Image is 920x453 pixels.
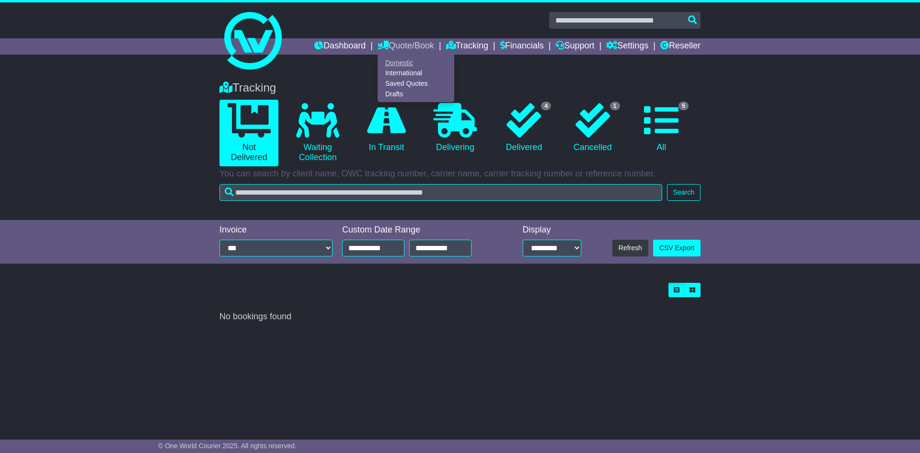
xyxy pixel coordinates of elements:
[342,225,496,235] div: Custom Date Range
[541,102,551,110] span: 4
[378,58,454,68] a: Domestic
[314,38,366,55] a: Dashboard
[660,38,701,55] a: Reseller
[678,102,689,110] span: 5
[378,55,454,102] div: Quote/Book
[653,240,701,256] a: CSV Export
[378,89,454,99] a: Drafts
[378,38,434,55] a: Quote/Book
[667,184,701,201] button: Search
[425,100,484,156] a: Delivering
[219,225,333,235] div: Invoice
[219,312,701,322] div: No bookings found
[555,38,594,55] a: Support
[378,79,454,89] a: Saved Quotes
[494,100,553,156] a: 4 Delivered
[357,100,416,156] a: In Transit
[219,100,278,166] a: Not Delivered
[612,240,648,256] button: Refresh
[610,102,620,110] span: 1
[632,100,691,156] a: 5 All
[606,38,648,55] a: Settings
[500,38,544,55] a: Financials
[215,81,705,95] div: Tracking
[523,225,581,235] div: Display
[563,100,622,156] a: 1 Cancelled
[219,169,701,179] p: You can search by client name, OWC tracking number, carrier name, carrier tracking number or refe...
[378,68,454,79] a: International
[288,100,347,166] a: Waiting Collection
[158,442,297,450] span: © One World Courier 2025. All rights reserved.
[446,38,488,55] a: Tracking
